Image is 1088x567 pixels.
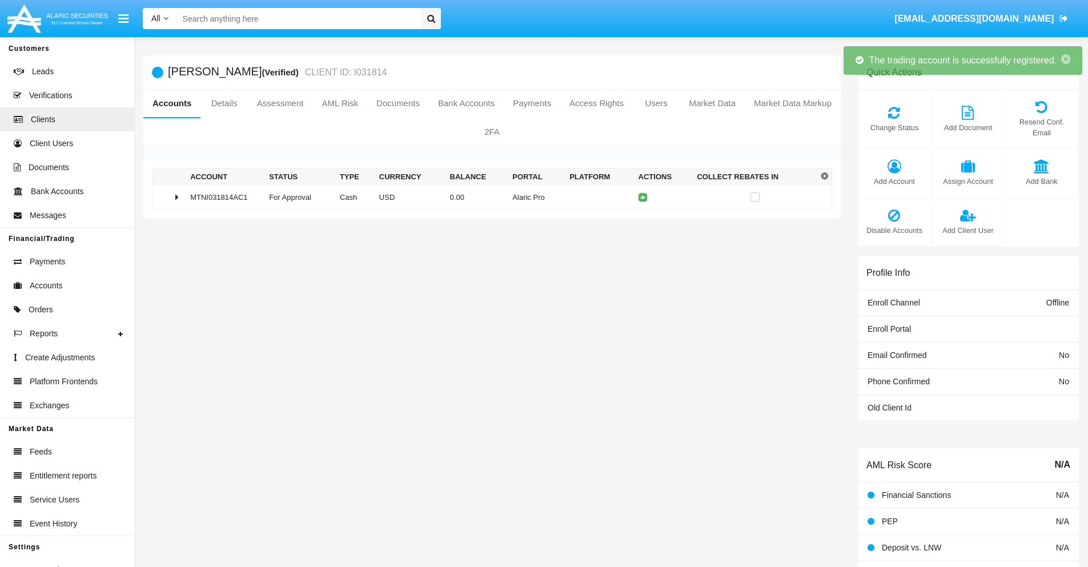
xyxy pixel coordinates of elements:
[680,90,745,117] a: Market Data
[882,517,898,526] span: PEP
[30,446,52,458] span: Feeds
[868,298,920,307] span: Enroll Channel
[889,3,1074,35] a: [EMAIL_ADDRESS][DOMAIN_NAME]
[868,403,912,412] span: Old Client Id
[312,90,367,117] a: AML Risk
[31,186,84,198] span: Bank Accounts
[868,377,930,386] span: Phone Confirmed
[429,90,504,117] a: Bank Accounts
[866,460,932,471] h6: AML Risk Score
[264,185,335,210] td: For Approval
[937,225,999,236] span: Add Client User
[168,66,387,79] h5: [PERSON_NAME]
[445,168,508,186] th: Balance
[30,280,63,292] span: Accounts
[177,8,417,29] input: Search
[882,543,941,552] span: Deposit vs. LNW
[30,210,66,222] span: Messages
[367,90,429,117] a: Documents
[30,494,79,506] span: Service Users
[335,185,375,210] td: Cash
[335,168,375,186] th: Type
[32,66,54,78] span: Leads
[30,328,58,340] span: Reports
[868,324,911,333] span: Enroll Portal
[30,518,77,530] span: Event History
[1011,176,1073,187] span: Add Bank
[864,225,925,236] span: Disable Accounts
[375,168,445,186] th: Currency
[866,267,910,278] h6: Profile Info
[1056,490,1069,500] span: N/A
[864,122,925,133] span: Change Status
[882,490,951,500] span: Financial Sanctions
[745,90,841,117] a: Market Data Markup
[869,55,1057,65] span: The trading account is successfully registered.
[565,168,633,186] th: Platform
[302,68,387,77] small: CLIENT ID: I031814
[30,376,98,388] span: Platform Frontends
[186,168,264,186] th: Account
[1011,116,1073,138] span: Resend Conf. Email
[29,90,72,102] span: Verifications
[445,185,508,210] td: 0.00
[634,168,693,186] th: Actions
[200,90,247,117] a: Details
[29,304,53,316] span: Orders
[375,185,445,210] td: USD
[1054,458,1070,472] span: N/A
[937,176,999,187] span: Assign Account
[894,14,1054,23] span: [EMAIL_ADDRESS][DOMAIN_NAME]
[30,470,97,482] span: Entitlement reports
[25,352,95,364] span: Create Adjustments
[31,114,55,126] span: Clients
[1059,377,1069,386] span: No
[868,351,926,360] span: Email Confirmed
[264,168,335,186] th: Status
[1056,543,1069,552] span: N/A
[560,90,633,117] a: Access Rights
[508,185,565,210] td: Alaric Pro
[151,14,160,23] span: All
[504,90,560,117] a: Payments
[30,400,69,412] span: Exchanges
[633,90,680,117] a: Users
[186,185,264,210] td: MTNI031814AC1
[30,256,65,268] span: Payments
[143,118,841,146] a: 2FA
[864,176,925,187] span: Add Account
[143,13,177,25] a: All
[508,168,565,186] th: Portal
[937,122,999,133] span: Add Document
[29,162,69,174] span: Documents
[692,168,817,186] th: Collect Rebates In
[262,66,302,79] div: (Verified)
[143,90,200,117] a: Accounts
[1046,298,1069,307] span: Offline
[30,138,73,150] span: Client Users
[1056,517,1069,526] span: N/A
[1059,351,1069,360] span: No
[248,90,313,117] a: Assessment
[6,2,110,35] img: Logo image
